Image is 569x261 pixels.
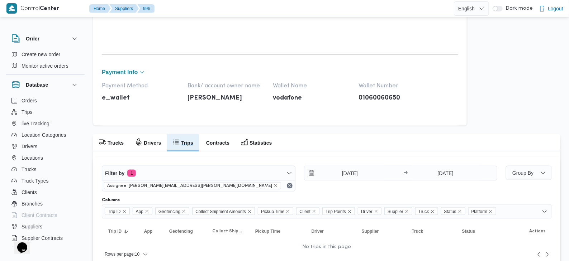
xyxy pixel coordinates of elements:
[9,209,82,221] button: Client Contracts
[182,209,186,214] button: Remove Geofencing from selection in this group
[192,207,255,215] span: Collect Shipment Amounts
[136,208,143,216] span: App
[9,232,82,244] button: Supplier Contracts
[6,3,17,14] img: X8yXhbKr1z7QwAAAABJRU5ErkJggg==
[410,166,481,180] input: Press the down key to open a popover containing a calendar.
[326,208,346,216] span: Trip Points
[40,6,59,11] b: Center
[11,34,79,43] button: Order
[22,245,39,254] span: Devices
[548,4,563,13] span: Logout
[22,50,60,59] span: Create new order
[298,229,299,235] span: Trip Points
[9,49,82,60] button: Create new order
[458,209,462,214] button: Remove Status from selection in this group
[137,4,155,13] button: 996
[102,83,180,89] span: Payment Method
[6,95,85,250] div: Database
[9,118,82,129] button: live Tracking
[409,226,452,237] button: Truck
[252,226,288,237] button: Pickup Time
[431,209,435,214] button: Remove Truck from selection in this group
[122,209,127,214] button: Remove Trip ID from selection in this group
[22,199,43,208] span: Branches
[22,131,66,139] span: Location Categories
[418,208,429,216] span: Truck
[536,1,566,16] button: Logout
[9,95,82,106] button: Orders
[127,170,136,177] span: 1 active filters
[22,62,68,70] span: Monitor active orders
[388,208,403,216] span: Supplier
[312,209,316,214] button: Remove Client from selection in this group
[145,209,149,214] button: Remove App from selection in this group
[412,229,423,235] span: Truck
[158,208,180,216] span: Geofencing
[384,207,412,215] span: Supplier
[108,208,121,216] span: Trip ID
[166,226,202,237] button: Geofencing
[471,208,488,216] span: Platform
[9,60,82,72] button: Monitor active orders
[195,208,246,216] span: Collect Shipment Amounts
[359,95,437,102] p: 01060060650
[312,229,324,235] span: Driver
[374,209,378,214] button: Remove Driver from selection in this group
[542,209,547,214] button: Open list of options
[105,169,124,178] span: Filter by
[102,77,458,126] div: payment Info
[285,182,294,190] button: Remove
[9,221,82,232] button: Suppliers
[22,234,63,242] span: Supplier Contracts
[309,226,352,237] button: Driver
[123,229,129,235] svg: Sorted in descending order
[529,229,545,235] span: Actions
[109,4,139,13] button: Suppliers
[261,208,284,216] span: Pickup Time
[9,164,82,175] button: Trucks
[543,250,552,259] a: Next page, 2
[258,207,293,215] span: Pickup Time
[107,183,272,189] span: Assignee: [PERSON_NAME][EMAIL_ADDRESS][PERSON_NAME][DOMAIN_NAME]
[108,139,124,147] h2: Trucks
[22,222,42,231] span: Suppliers
[144,139,161,147] h2: Drivers
[273,83,352,89] span: Wallet Name
[212,229,242,235] span: Collect Shipment Amounts
[304,166,386,180] input: Press the down key to open a popover containing a calendar.
[296,207,319,215] span: Client
[102,69,138,75] span: payment Info
[9,106,82,118] button: Trips
[102,69,458,75] button: payment Info
[405,209,409,214] button: Remove Supplier from selection in this group
[362,229,379,235] span: Supplier
[155,207,189,215] span: Geofencing
[512,170,534,176] span: Group By
[206,139,229,147] h2: Contracts
[503,6,533,11] span: Dark mode
[489,209,493,214] button: Remove Platform from selection in this group
[299,208,310,216] span: Client
[102,197,120,203] label: Columns
[459,226,506,237] button: Status
[6,49,85,74] div: Order
[133,207,152,215] span: App
[441,207,465,215] span: Status
[22,96,37,105] span: Orders
[188,95,266,102] p: [PERSON_NAME]
[105,250,139,259] span: Rows per page : 10
[9,152,82,164] button: Locations
[415,207,438,215] span: Truck
[26,81,48,89] h3: Database
[286,209,290,214] button: Remove Pickup Time from selection in this group
[506,166,552,180] button: Group By
[105,226,134,237] button: Trip IDSorted in descending order
[22,177,48,185] span: Truck Types
[102,95,180,102] p: e_wallet
[11,81,79,89] button: Database
[358,207,381,215] span: Driver
[105,207,130,215] span: Trip ID
[359,226,402,237] button: Supplier
[9,175,82,187] button: Truck Types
